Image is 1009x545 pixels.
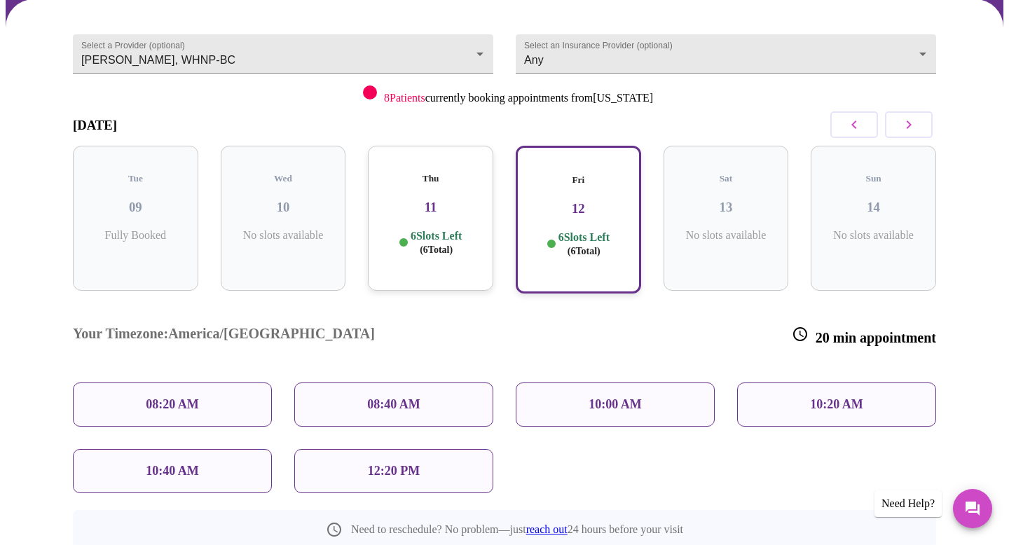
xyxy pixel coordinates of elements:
h5: Sun [822,173,925,184]
p: No slots available [822,229,925,242]
h3: 12 [528,201,629,216]
h3: 11 [379,200,482,215]
h5: Thu [379,173,482,184]
p: No slots available [232,229,335,242]
p: 6 Slots Left [411,229,462,256]
div: Need Help? [874,490,942,517]
p: Fully Booked [84,229,187,242]
h3: 10 [232,200,335,215]
h3: [DATE] [73,118,117,133]
h5: Tue [84,173,187,184]
p: 08:40 AM [367,397,420,412]
p: currently booking appointments from [US_STATE] [384,92,653,104]
p: Need to reschedule? No problem—just 24 hours before your visit [351,523,683,536]
p: 10:40 AM [146,464,199,478]
p: 10:00 AM [589,397,642,412]
span: ( 6 Total) [568,246,600,256]
p: 12:20 PM [368,464,420,478]
h3: 14 [822,200,925,215]
p: 08:20 AM [146,397,199,412]
h5: Fri [528,174,629,186]
p: No slots available [675,229,778,242]
h3: 13 [675,200,778,215]
a: reach out [526,523,568,535]
span: 8 Patients [384,92,425,104]
p: 6 Slots Left [558,230,610,258]
h3: Your Timezone: America/[GEOGRAPHIC_DATA] [73,326,375,346]
h3: 09 [84,200,187,215]
span: ( 6 Total) [420,244,453,255]
h3: 20 min appointment [792,326,936,346]
h5: Wed [232,173,335,184]
p: 10:20 AM [810,397,863,412]
button: Messages [953,489,992,528]
h5: Sat [675,173,778,184]
div: [PERSON_NAME], WHNP-BC [73,34,493,74]
div: Any [516,34,936,74]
